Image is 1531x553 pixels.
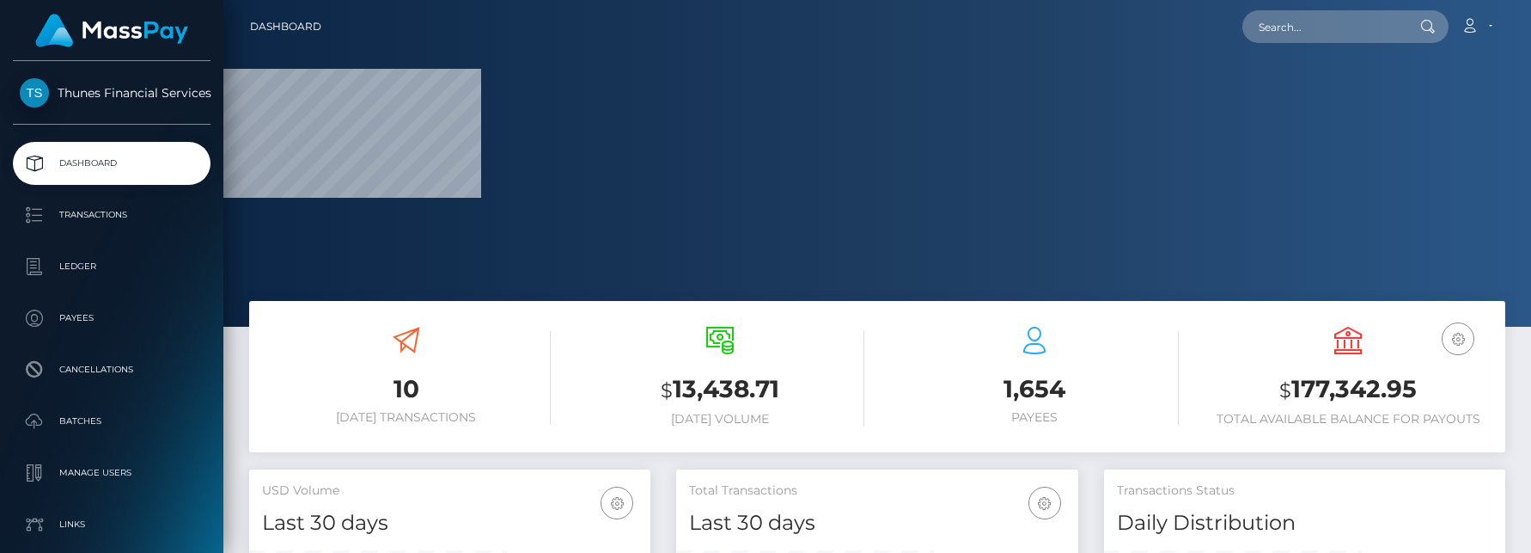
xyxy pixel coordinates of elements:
[20,151,204,176] p: Dashboard
[689,482,1064,500] h5: Total Transactions
[1279,378,1291,402] small: $
[13,142,210,185] a: Dashboard
[20,254,204,280] p: Ledger
[20,460,204,486] p: Manage Users
[262,372,551,406] h3: 10
[262,508,637,538] h4: Last 30 days
[13,194,210,237] a: Transactions
[1242,10,1404,43] input: Search...
[1117,482,1492,500] h5: Transactions Status
[13,297,210,340] a: Payees
[689,508,1064,538] h4: Last 30 days
[35,14,188,47] img: MassPay Logo
[1205,412,1493,427] h6: Total Available Balance for Payouts
[20,305,204,331] p: Payees
[576,372,865,408] h3: 13,438.71
[13,348,210,391] a: Cancellations
[262,482,637,500] h5: USD Volume
[20,78,49,108] img: Thunes Financial Services
[20,409,204,434] p: Batches
[20,512,204,538] p: Links
[20,357,204,383] p: Cancellations
[1117,508,1492,538] h4: Daily Distribution
[661,378,673,402] small: $
[13,400,210,443] a: Batches
[262,410,551,425] h6: [DATE] Transactions
[13,85,210,101] span: Thunes Financial Services
[20,202,204,228] p: Transactions
[576,412,865,427] h6: [DATE] Volume
[890,410,1179,425] h6: Payees
[250,9,321,45] a: Dashboard
[13,452,210,495] a: Manage Users
[1205,372,1493,408] h3: 177,342.95
[13,245,210,288] a: Ledger
[13,503,210,546] a: Links
[890,372,1179,406] h3: 1,654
